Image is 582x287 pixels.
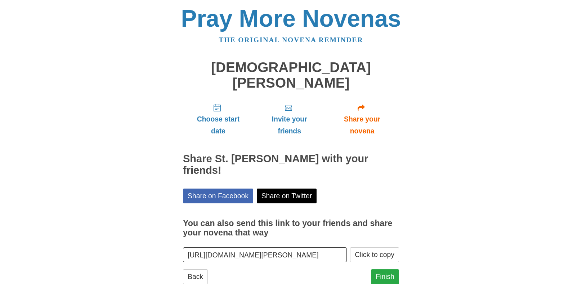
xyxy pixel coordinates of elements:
[181,5,401,32] a: Pray More Novenas
[183,219,399,237] h3: You can also send this link to your friends and share your novena that way
[350,247,399,262] button: Click to copy
[183,189,253,203] a: Share on Facebook
[257,189,317,203] a: Share on Twitter
[219,36,363,44] a: The original novena reminder
[325,98,399,141] a: Share your novena
[183,98,254,141] a: Choose start date
[254,98,325,141] a: Invite your friends
[183,269,208,284] a: Back
[183,153,399,176] h2: Share St. [PERSON_NAME] with your friends!
[371,269,399,284] a: Finish
[190,113,246,137] span: Choose start date
[183,60,399,90] h1: [DEMOGRAPHIC_DATA][PERSON_NAME]
[261,113,318,137] span: Invite your friends
[332,113,392,137] span: Share your novena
